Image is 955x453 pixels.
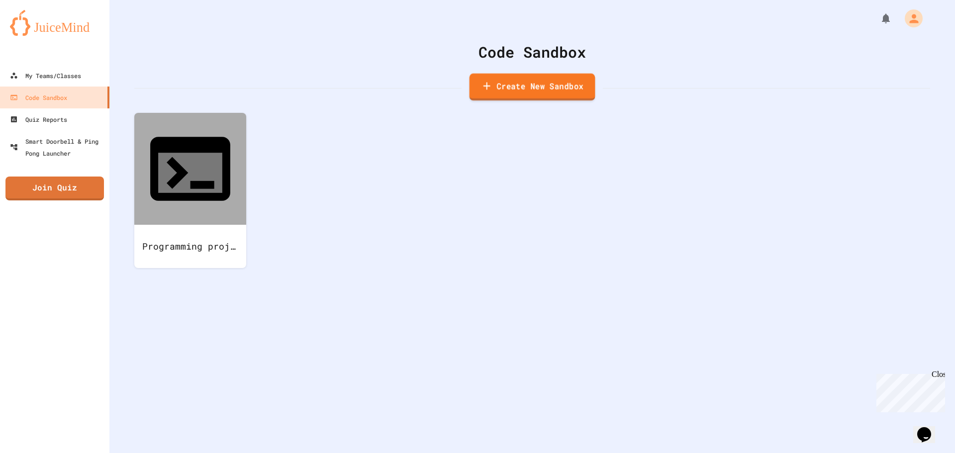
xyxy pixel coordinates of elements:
[10,91,67,103] div: Code Sandbox
[134,41,930,63] div: Code Sandbox
[10,10,99,36] img: logo-orange.svg
[470,74,595,101] a: Create New Sandbox
[134,113,246,268] a: Programming project 1.1
[5,177,104,200] a: Join Quiz
[872,370,945,412] iframe: chat widget
[10,70,81,82] div: My Teams/Classes
[10,113,67,125] div: Quiz Reports
[861,10,894,27] div: My Notifications
[894,7,925,30] div: My Account
[134,225,246,268] div: Programming project 1.1
[10,135,105,159] div: Smart Doorbell & Ping Pong Launcher
[4,4,69,63] div: Chat with us now!Close
[913,413,945,443] iframe: chat widget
